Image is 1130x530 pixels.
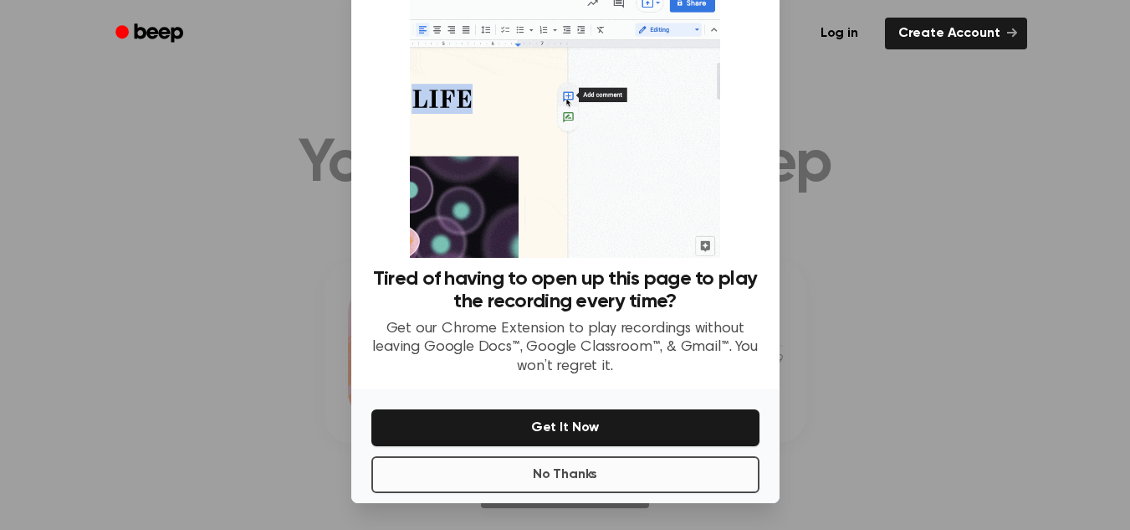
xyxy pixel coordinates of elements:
[804,14,875,53] a: Log in
[104,18,198,50] a: Beep
[371,320,759,377] p: Get our Chrome Extension to play recordings without leaving Google Docs™, Google Classroom™, & Gm...
[371,409,759,446] button: Get It Now
[371,268,759,313] h3: Tired of having to open up this page to play the recording every time?
[371,456,759,493] button: No Thanks
[885,18,1027,49] a: Create Account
